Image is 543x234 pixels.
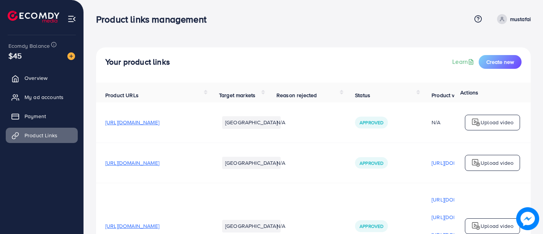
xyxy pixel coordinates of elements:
p: Upload video [481,221,514,231]
span: Reason rejected [276,91,317,99]
a: mustafai [494,14,531,24]
span: [URL][DOMAIN_NAME] [105,119,159,126]
h3: Product links management [96,14,213,25]
span: Ecomdy Balance [8,42,50,50]
a: Product Links [6,128,78,143]
a: My ad accounts [6,89,78,105]
a: Payment [6,109,78,124]
span: N/A [276,159,285,167]
a: Overview [6,70,78,86]
p: [URL][DOMAIN_NAME] [432,158,486,167]
span: Approved [360,119,383,126]
span: N/A [276,119,285,126]
p: [URL][DOMAIN_NAME] [432,213,486,222]
img: logo [471,118,481,127]
span: Create new [486,58,514,66]
p: mustafai [510,15,531,24]
span: $45 [8,50,22,61]
span: [URL][DOMAIN_NAME] [105,159,159,167]
li: [GEOGRAPHIC_DATA] [222,220,281,232]
span: Product video [432,91,465,99]
button: Create new [479,55,522,69]
span: N/A [276,222,285,230]
span: Payment [25,112,46,120]
img: image [67,52,75,60]
li: [GEOGRAPHIC_DATA] [222,157,281,169]
p: [URL][DOMAIN_NAME] [432,195,486,204]
img: logo [471,158,481,167]
p: Upload video [481,158,514,167]
span: Actions [460,89,478,96]
a: Learn [452,57,476,66]
span: Approved [360,160,383,166]
img: image [516,207,539,230]
p: Upload video [481,118,514,127]
li: [GEOGRAPHIC_DATA] [222,116,281,128]
span: Overview [25,74,47,82]
span: Product URLs [105,91,139,99]
img: logo [8,11,59,23]
img: menu [67,15,76,23]
h4: Your product links [105,57,170,67]
span: [URL][DOMAIN_NAME] [105,222,159,230]
img: logo [471,221,481,231]
span: Approved [360,223,383,229]
span: Target markets [219,91,255,99]
span: My ad accounts [25,93,64,101]
span: Status [355,91,370,99]
div: N/A [432,119,486,126]
span: Product Links [25,132,57,139]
